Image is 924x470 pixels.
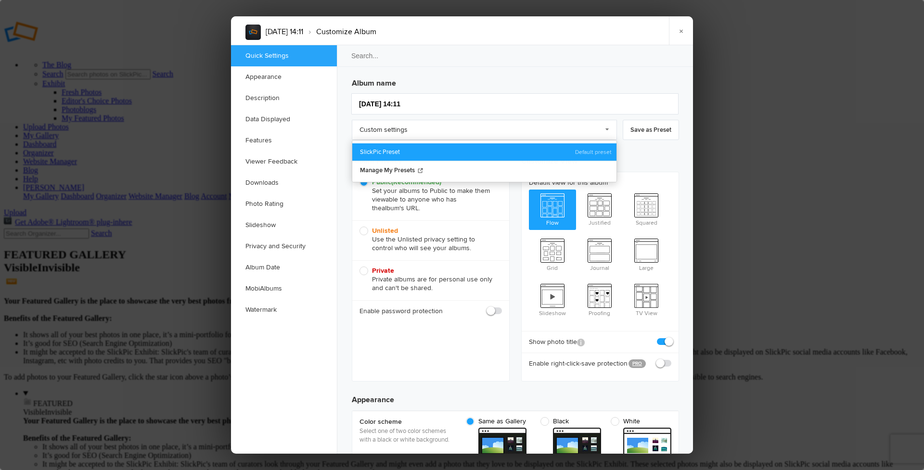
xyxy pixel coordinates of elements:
[231,215,337,236] a: Slideshow
[623,235,670,273] span: Large
[245,25,261,40] img: album_sample.webp
[529,337,585,347] b: Show photo title
[231,236,337,257] a: Privacy and Security
[231,151,337,172] a: Viewer Feedback
[231,88,337,109] a: Description
[540,417,596,426] span: Black
[372,227,398,235] b: Unlisted
[623,120,679,140] a: Save as Preset
[231,130,337,151] a: Features
[623,280,670,318] span: TV View
[576,235,623,273] span: Journal
[231,299,337,320] a: Watermark
[231,109,337,130] a: Data Displayed
[529,359,621,368] b: Enable right-click-save protection
[359,178,497,213] span: Set your albums to Public to make them viewable to anyone who has the
[576,190,623,228] span: Justified
[352,120,617,140] a: Custom settings
[576,280,623,318] span: Proofing
[303,24,376,40] li: Customize Album
[352,161,616,179] a: Manage My Presets
[611,417,667,426] span: White
[231,66,337,88] a: Appearance
[623,190,670,228] span: Squared
[231,193,337,215] a: Photo Rating
[266,24,303,40] li: [DATE] 14:11
[359,427,456,444] p: Select one of two color schemes with a black or white background.
[529,280,576,318] span: Slideshow
[352,143,616,161] a: SlickPic Preset
[360,166,415,174] span: Manage My Presets
[352,386,679,406] h3: Appearance
[231,172,337,193] a: Downloads
[466,417,526,426] span: Same as Gallery
[231,257,337,278] a: Album Date
[359,417,456,427] b: Color scheme
[336,45,694,67] input: Search...
[372,267,394,275] b: Private
[359,306,443,316] b: Enable password protection
[231,45,337,66] a: Quick Settings
[669,16,693,45] a: ×
[529,178,671,188] b: Default view for this album
[629,359,646,368] a: PRO
[359,227,497,253] span: Use the Unlisted privacy setting to control who will see your albums.
[382,204,420,212] span: album's URL.
[359,267,497,292] span: Private albums are for personal use only and can't be shared.
[529,235,576,273] span: Grid
[231,278,337,299] a: MobiAlbums
[352,74,679,89] h3: Album name
[529,190,576,228] span: Flow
